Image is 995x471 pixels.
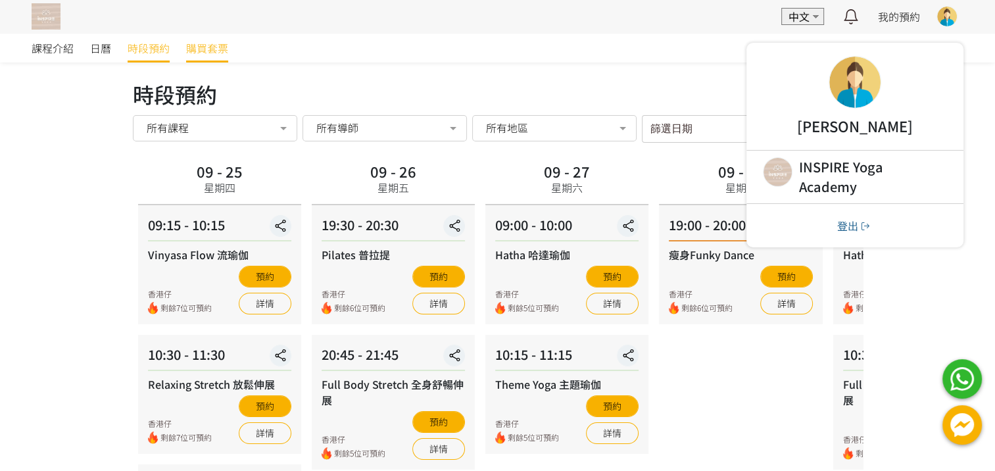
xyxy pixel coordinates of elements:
div: 香港仔 [148,418,212,430]
div: 瘦身Funky Dance [669,247,812,262]
div: Hatha 哈達瑜伽 [495,247,639,262]
div: 香港仔 [669,288,733,300]
div: 10:30 - 11:30 [843,345,986,371]
span: 剩餘7位可預約 [160,432,212,444]
img: fire.png [669,302,679,314]
a: 詳情 [760,293,813,314]
div: Vinyasa Flow 流瑜伽 [148,247,291,262]
a: 課程介紹 [32,34,74,62]
a: 詳情 [239,293,291,314]
button: 預約 [239,266,291,287]
span: 剩餘5位可預約 [334,447,385,460]
span: 剩餘7位可預約 [160,302,212,314]
h2: [PERSON_NAME] [773,115,937,137]
span: 所有地區 [486,121,528,134]
a: 詳情 [412,438,465,460]
span: 購買套票 [186,40,228,56]
div: 09 - 27 [544,164,590,178]
div: 香港仔 [843,288,907,300]
div: 星期四 [204,180,235,195]
span: 所有課程 [147,121,189,134]
div: 星期六 [551,180,583,195]
div: 星期一 [725,180,756,195]
div: Full Body Stretch 全身舒暢伸展 [322,376,465,408]
div: 09 - 29 [717,164,764,178]
div: 香港仔 [495,288,559,300]
span: 日曆 [90,40,111,56]
button: 預約 [412,411,465,433]
input: 篩選日期 [642,115,800,143]
div: 09:15 - 10:15 [148,215,291,241]
div: Full Body Stretch 全身舒暢伸展 [843,376,986,408]
span: 剩餘5位可預約 [508,302,559,314]
span: 剩餘7位可預約 [856,447,907,460]
div: Hatha 哈達瑜伽 [843,247,986,262]
div: 10:15 - 11:15 [495,345,639,371]
a: 日曆 [90,34,111,62]
a: 詳情 [586,422,639,444]
img: fire.png [843,302,853,314]
button: 預約 [239,395,291,417]
div: Relaxing Stretch 放鬆伸展 [148,376,291,392]
button: 預約 [760,266,813,287]
button: 預約 [586,266,639,287]
span: 時段預約 [128,40,170,56]
img: fire.png [843,447,853,460]
div: 時段預約 [133,78,863,110]
a: 我的預約 [878,9,920,24]
span: 剩餘6位可預約 [681,302,733,314]
div: 香港仔 [322,288,385,300]
a: 詳情 [412,293,465,314]
div: 香港仔 [148,288,212,300]
button: 預約 [412,266,465,287]
div: 09 - 26 [370,164,416,178]
img: fire.png [495,302,505,314]
div: 10:30 - 11:30 [148,345,291,371]
img: fire.png [148,302,158,314]
img: fire.png [322,447,331,460]
span: 剩餘7位可預約 [856,302,907,314]
div: 19:30 - 20:30 [322,215,465,241]
div: 09 - 25 [197,164,243,178]
div: Pilates 普拉提 [322,247,465,262]
img: fire.png [148,432,158,444]
a: 詳情 [586,293,639,314]
img: fire.png [495,432,505,444]
span: 剩餘6位可預約 [334,302,385,314]
a: 時段預約 [128,34,170,62]
span: 所有導師 [316,121,358,134]
img: fire.png [322,302,331,314]
div: 香港仔 [843,434,907,445]
div: 香港仔 [495,418,559,430]
button: 登出 [833,217,877,234]
img: T57dtJh47iSJKDtQ57dN6xVUMYY2M0XQuGF02OI4.png [32,3,61,30]
a: 購買套票 [186,34,228,62]
div: Theme Yoga 主題瑜伽 [495,376,639,392]
div: 19:00 - 20:00 [669,215,812,241]
div: 20:45 - 21:45 [322,345,465,371]
a: 詳情 [239,422,291,444]
div: 香港仔 [322,434,385,445]
button: 預約 [586,395,639,417]
div: 星期五 [377,180,409,195]
span: 課程介紹 [32,40,74,56]
div: 09:00 - 10:00 [495,215,639,241]
span: 剩餘5位可預約 [508,432,559,444]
